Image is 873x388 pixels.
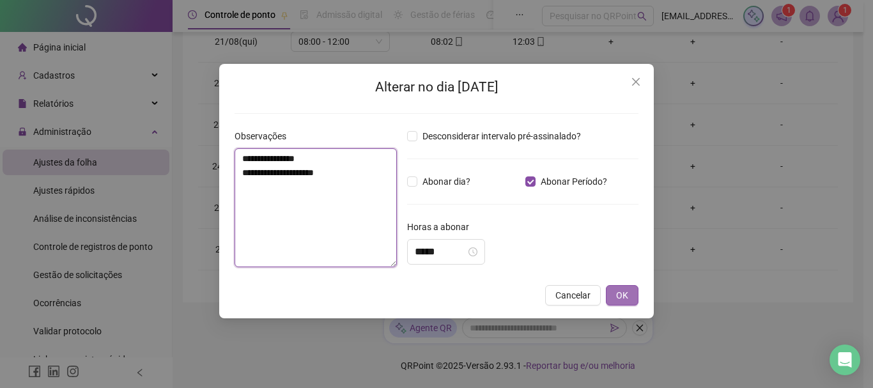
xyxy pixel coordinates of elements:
span: Cancelar [555,288,591,302]
button: Cancelar [545,285,601,306]
h2: Alterar no dia [DATE] [235,77,638,98]
span: close [631,77,641,87]
label: Horas a abonar [407,220,477,234]
span: Abonar dia? [417,175,475,189]
span: Desconsiderar intervalo pré-assinalado? [417,129,586,143]
span: OK [616,288,628,302]
button: OK [606,285,638,306]
div: Open Intercom Messenger [830,345,860,375]
button: Close [626,72,646,92]
span: Abonar Período? [536,175,612,189]
label: Observações [235,129,295,143]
